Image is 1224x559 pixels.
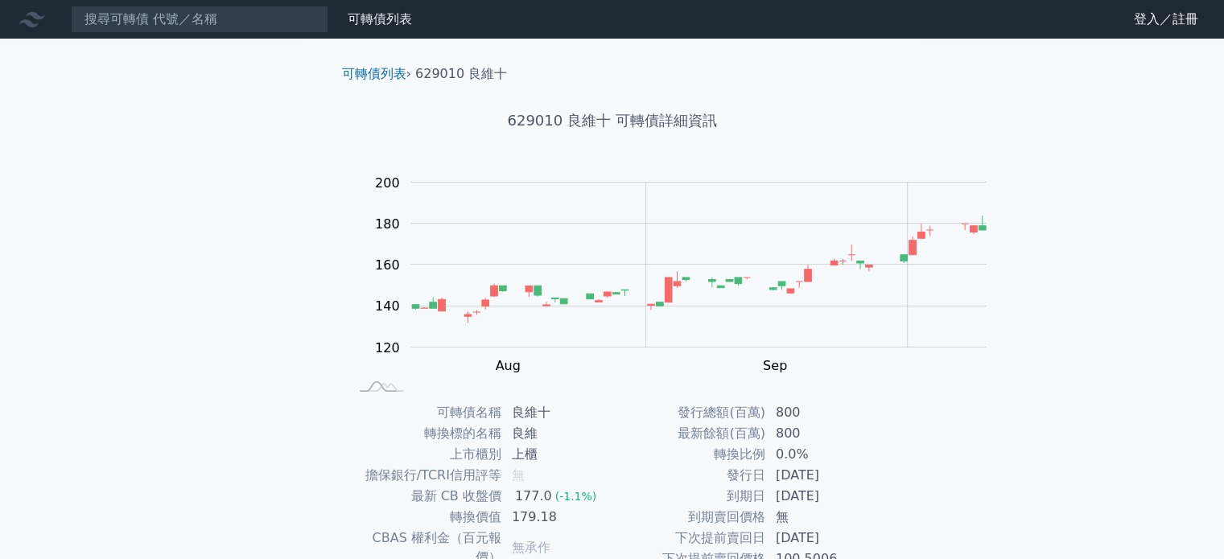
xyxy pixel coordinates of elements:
[502,423,612,444] td: 良維
[502,507,612,528] td: 179.18
[348,444,502,465] td: 上市櫃別
[375,216,400,232] tspan: 180
[71,6,328,33] input: 搜尋可轉債 代號／名稱
[348,423,502,444] td: 轉換標的名稱
[612,465,766,486] td: 發行日
[342,64,411,84] li: ›
[763,358,787,373] tspan: Sep
[348,486,502,507] td: 最新 CB 收盤價
[348,465,502,486] td: 擔保銀行/TCRI信用評等
[555,490,597,503] span: (-1.1%)
[415,64,507,84] li: 629010 良維十
[612,402,766,423] td: 發行總額(百萬)
[766,402,876,423] td: 800
[612,528,766,549] td: 下次提前賣回日
[375,175,400,191] tspan: 200
[512,467,525,483] span: 無
[1121,6,1211,32] a: 登入／註冊
[375,298,400,314] tspan: 140
[766,444,876,465] td: 0.0%
[766,507,876,528] td: 無
[348,11,412,27] a: 可轉債列表
[366,175,1010,374] g: Chart
[766,423,876,444] td: 800
[375,340,400,356] tspan: 120
[502,402,612,423] td: 良維十
[612,507,766,528] td: 到期賣回價格
[375,257,400,273] tspan: 160
[766,486,876,507] td: [DATE]
[766,465,876,486] td: [DATE]
[612,486,766,507] td: 到期日
[502,444,612,465] td: 上櫃
[612,444,766,465] td: 轉換比例
[495,358,520,373] tspan: Aug
[348,402,502,423] td: 可轉債名稱
[348,507,502,528] td: 轉換價值
[512,540,550,555] span: 無承作
[329,109,896,132] h1: 629010 良維十 可轉債詳細資訊
[512,487,555,506] div: 177.0
[342,66,406,81] a: 可轉債列表
[766,528,876,549] td: [DATE]
[612,423,766,444] td: 最新餘額(百萬)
